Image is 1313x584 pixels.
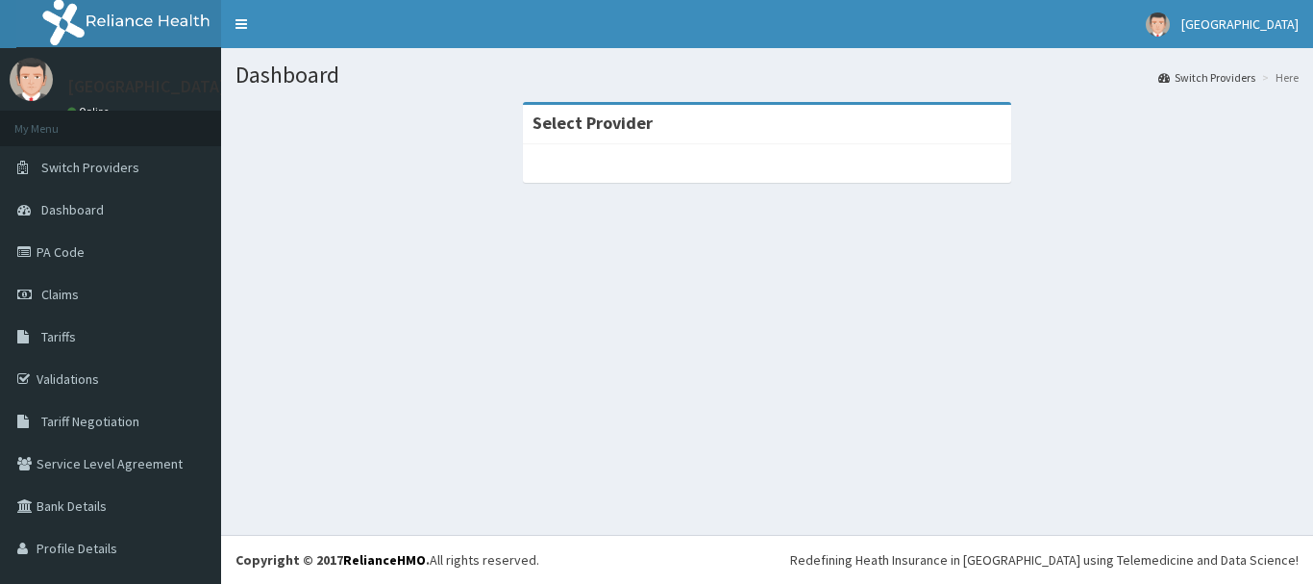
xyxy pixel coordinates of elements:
span: Claims [41,286,79,303]
h1: Dashboard [235,63,1299,88]
strong: Select Provider [533,112,653,134]
strong: Copyright © 2017 . [235,551,430,569]
div: Redefining Heath Insurance in [GEOGRAPHIC_DATA] using Telemedicine and Data Science! [790,550,1299,570]
img: User Image [10,58,53,101]
li: Here [1257,69,1299,86]
footer: All rights reserved. [221,535,1313,584]
a: Switch Providers [1158,69,1255,86]
a: Online [67,105,113,118]
a: RelianceHMO [343,551,426,569]
p: [GEOGRAPHIC_DATA] [67,78,226,95]
img: User Image [1146,13,1170,37]
span: [GEOGRAPHIC_DATA] [1181,15,1299,33]
span: Tariffs [41,328,76,345]
span: Dashboard [41,201,104,218]
span: Tariff Negotiation [41,413,139,430]
span: Switch Providers [41,159,139,176]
